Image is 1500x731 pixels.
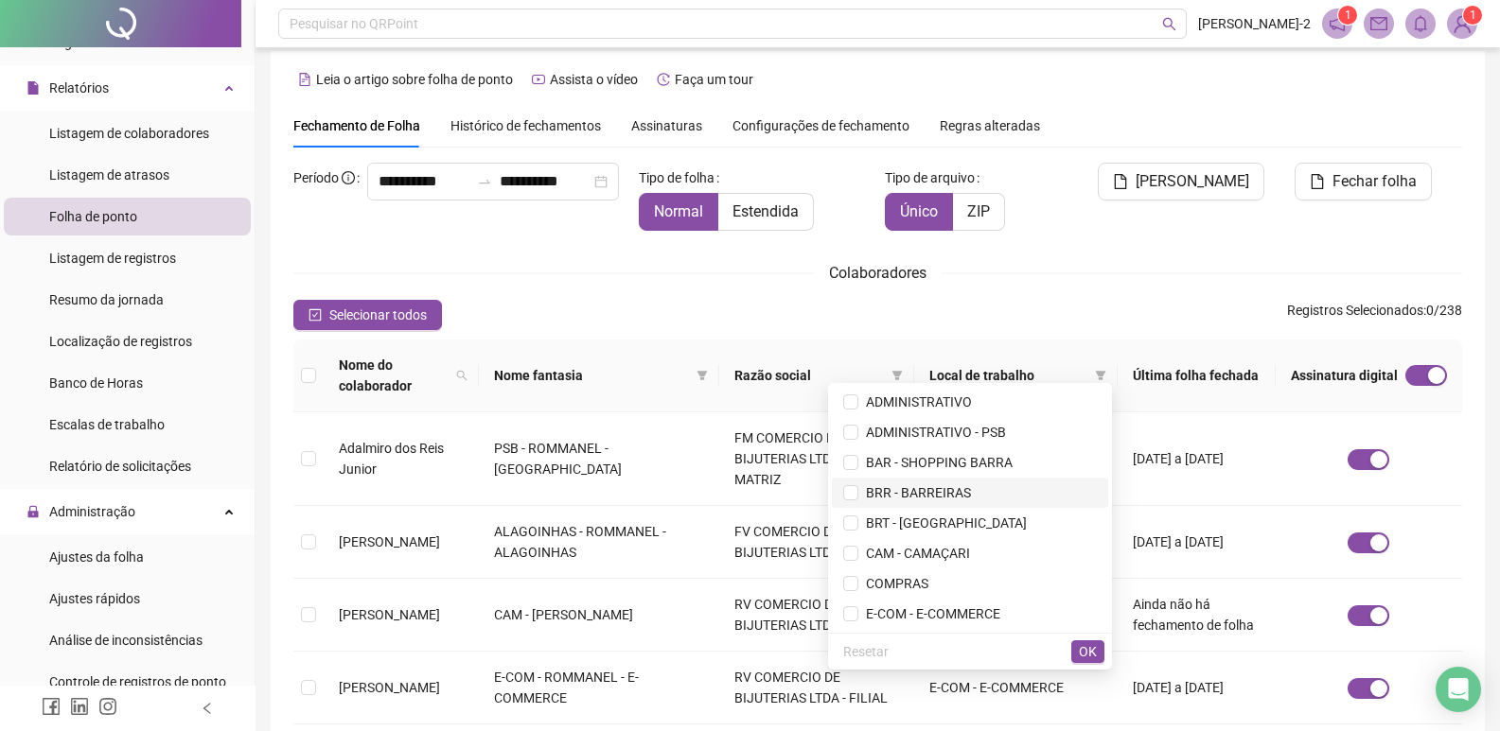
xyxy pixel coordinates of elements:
[49,633,203,648] span: Análise de inconsistências
[479,506,718,579] td: ALAGOINHAS - ROMMANEL - ALAGOINHAS
[858,515,1027,531] span: BRT - [GEOGRAPHIC_DATA]
[298,73,311,86] span: file-text
[1091,361,1110,390] span: filter
[719,412,915,506] td: FM COMERCIO DE BIJUTERIAS LTDA – MATRIZ
[891,370,903,381] span: filter
[1463,6,1482,25] sup: Atualize o seu contato no menu Meus Dados
[1118,412,1276,506] td: [DATE] a [DATE]
[639,167,715,188] span: Tipo de folha
[479,579,718,652] td: CAM - [PERSON_NAME]
[734,365,885,386] span: Razão social
[1287,300,1462,330] span: : 0 / 238
[49,417,165,432] span: Escalas de trabalho
[719,652,915,724] td: RV COMERCIO DE BIJUTERIAS LTDA - FILIAL
[1071,640,1104,663] button: OK
[1118,339,1276,412] th: Última folha fechada
[477,174,492,189] span: to
[49,549,144,565] span: Ajustes da folha
[940,119,1040,132] span: Regras alteradas
[339,441,444,477] span: Adalmiro dos Reis Junior
[1113,174,1128,189] span: file
[316,72,513,87] span: Leia o artigo sobre folha de ponto
[1448,9,1476,38] img: 83410
[914,652,1117,724] td: E-COM - E-COMMERCE
[49,504,135,519] span: Administração
[1133,597,1254,633] span: Ainda não há fechamento de folha
[26,505,40,518] span: lock
[719,506,915,579] td: FV COMERCIO DE BIJUTERIAS LTDA
[697,370,708,381] span: filter
[49,126,209,141] span: Listagem de colaboradores
[657,73,670,86] span: history
[858,546,970,561] span: CAM - CAMAÇARI
[293,170,339,185] span: Período
[49,459,191,474] span: Relatório de solicitações
[98,697,117,716] span: instagram
[339,355,449,396] span: Nome do colaborador
[1291,365,1398,386] span: Assinatura digital
[479,412,718,506] td: PSB - ROMMANEL - [GEOGRAPHIC_DATA]
[1470,9,1476,22] span: 1
[1118,506,1276,579] td: [DATE] a [DATE]
[1436,667,1481,712] div: Open Intercom Messenger
[654,202,703,220] span: Normal
[858,455,1013,470] span: BAR - SHOPPING BARRA
[42,697,61,716] span: facebook
[858,425,1006,440] span: ADMINISTRATIVO - PSB
[1198,13,1311,34] span: [PERSON_NAME]-2
[1370,15,1387,32] span: mail
[1095,370,1106,381] span: filter
[858,606,1000,621] span: E-COM - E-COMMERCE
[26,81,40,95] span: file
[479,652,718,724] td: E-COM - ROMMANEL - E-COMMERCE
[929,365,1086,386] span: Local de trabalho
[829,264,926,282] span: Colaboradores
[967,202,990,220] span: ZIP
[339,680,440,695] span: [PERSON_NAME]
[477,174,492,189] span: swap-right
[49,80,109,96] span: Relatórios
[309,308,322,322] span: check-square
[1162,17,1176,31] span: search
[494,365,688,386] span: Nome fantasia
[293,300,442,330] button: Selecionar todos
[1136,170,1249,193] span: [PERSON_NAME]
[49,591,140,606] span: Ajustes rápidos
[1412,15,1429,32] span: bell
[1332,170,1417,193] span: Fechar folha
[1345,9,1351,22] span: 1
[1310,174,1325,189] span: file
[1338,6,1357,25] sup: 1
[1329,15,1346,32] span: notification
[1118,652,1276,724] td: [DATE] a [DATE]
[293,118,420,133] span: Fechamento de Folha
[1098,163,1264,200] button: [PERSON_NAME]
[339,534,440,549] span: [PERSON_NAME]
[49,209,137,224] span: Folha de ponto
[631,119,702,132] span: Assinaturas
[858,394,972,409] span: ADMINISTRATIVO
[452,351,471,400] span: search
[456,370,468,381] span: search
[719,579,915,652] td: RV COMERCIO DE BIJUTERIAS LTDA - FILIAL
[858,485,971,500] span: BRR - BARREIRAS
[49,292,164,307] span: Resumo da jornada
[858,576,928,591] span: COMPRAS
[49,375,143,391] span: Banco de Horas
[1079,641,1097,662] span: OK
[450,118,601,133] span: Histórico de fechamentos
[49,251,176,266] span: Listagem de registros
[836,640,896,663] button: Resetar
[201,702,214,715] span: left
[49,334,192,349] span: Localização de registros
[675,72,753,87] span: Faça um tour
[732,119,909,132] span: Configurações de fechamento
[693,361,712,390] span: filter
[49,674,226,689] span: Controle de registros de ponto
[532,73,545,86] span: youtube
[550,72,638,87] span: Assista o vídeo
[70,697,89,716] span: linkedin
[1287,303,1423,318] span: Registros Selecionados
[885,167,975,188] span: Tipo de arquivo
[1295,163,1432,200] button: Fechar folha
